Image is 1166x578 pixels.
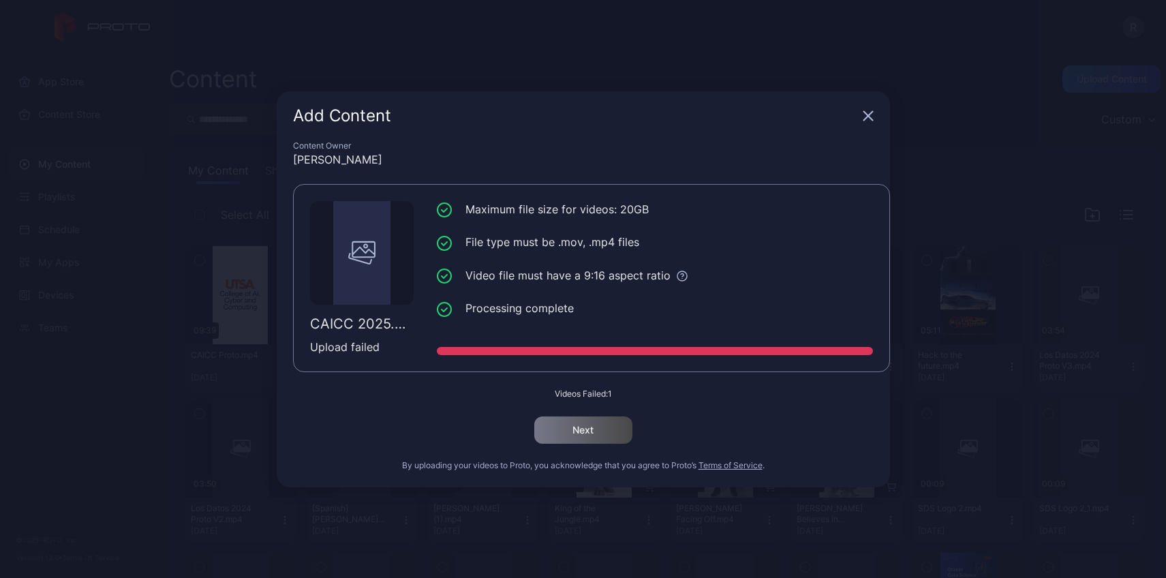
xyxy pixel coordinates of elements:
div: Add Content [293,108,857,124]
li: Maximum file size for videos: 20GB [437,201,873,218]
div: Content Owner [293,140,874,151]
div: By uploading your videos to Proto, you acknowledge that you agree to Proto’s . [293,460,874,471]
div: [PERSON_NAME] [293,151,874,168]
button: Next [534,416,632,444]
div: CAICC 2025.mp4 [310,316,414,332]
div: Videos Failed: 1 [293,389,874,399]
div: Next [572,425,594,436]
button: Terms of Service [699,460,763,471]
div: Upload failed [310,339,414,355]
li: Processing complete [437,300,873,317]
li: Video file must have a 9:16 aspect ratio [437,267,873,284]
li: File type must be .mov, .mp4 files [437,234,873,251]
